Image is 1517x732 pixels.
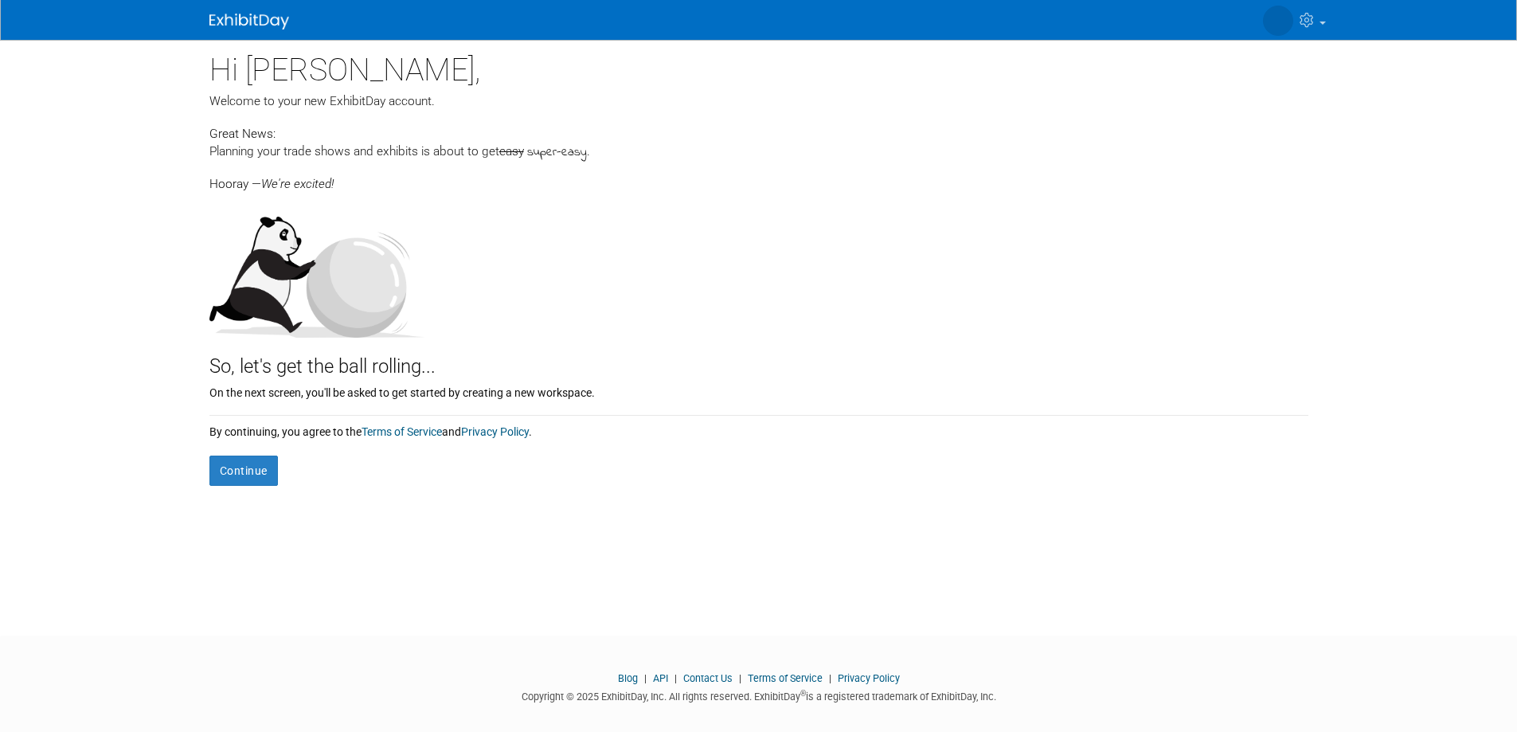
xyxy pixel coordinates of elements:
[209,143,1308,162] div: Planning your trade shows and exhibits is about to get .
[640,672,651,684] span: |
[800,689,806,698] sup: ®
[499,144,524,159] span: easy
[209,40,1308,92] div: Hi [PERSON_NAME],
[362,425,442,438] a: Terms of Service
[209,416,1308,440] div: By continuing, you agree to the and .
[653,672,668,684] a: API
[209,338,1308,381] div: So, let's get the ball rolling...
[209,381,1308,401] div: On the next screen, you'll be asked to get started by creating a new workspace.
[261,177,334,191] span: We're excited!
[735,672,745,684] span: |
[209,201,424,338] img: Let's get the ball rolling
[683,672,733,684] a: Contact Us
[838,672,900,684] a: Privacy Policy
[671,672,681,684] span: |
[748,672,823,684] a: Terms of Service
[209,456,278,486] button: Continue
[1263,6,1293,36] img: Tracey Somers
[209,14,289,29] img: ExhibitDay
[209,162,1308,193] div: Hooray —
[825,672,835,684] span: |
[209,92,1308,110] div: Welcome to your new ExhibitDay account.
[527,143,587,162] span: super-easy
[209,124,1308,143] div: Great News:
[461,425,529,438] a: Privacy Policy
[618,672,638,684] a: Blog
